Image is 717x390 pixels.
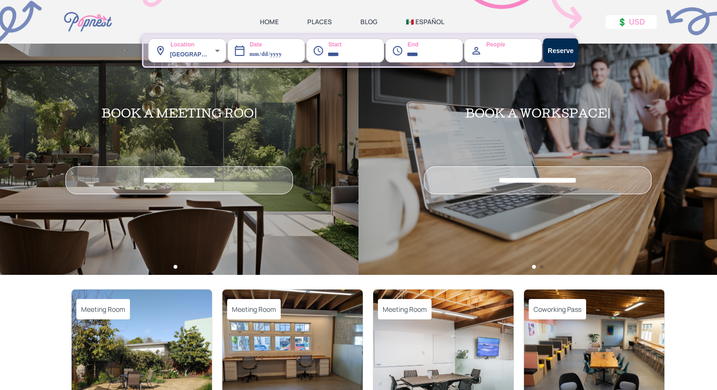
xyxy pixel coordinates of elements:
span: Meeting Room [378,299,432,319]
span: Meeting Room [227,299,281,319]
label: Location [155,34,194,49]
button: 💲 USD [606,15,657,29]
button: Reserve [543,38,579,63]
a: HOME [260,18,279,26]
label: End [392,34,418,49]
a: PLACES [307,18,332,26]
label: Start [313,34,341,49]
label: People [471,34,506,49]
label: Date [234,34,262,49]
a: BLOG [360,18,377,26]
h2: BOOK A MEETING ROO [101,109,257,122]
div: [GEOGRAPHIC_DATA] ([GEOGRAPHIC_DATA], [GEOGRAPHIC_DATA], [GEOGRAPHIC_DATA]) [170,38,226,63]
strong: Reserve [548,47,574,54]
span: Meeting Room [76,299,130,319]
a: 🇲🇽 ESPAÑOL [406,18,444,26]
h2: BOOK A WORKSPACE [465,109,611,122]
span: Coworking Pass [529,299,586,319]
